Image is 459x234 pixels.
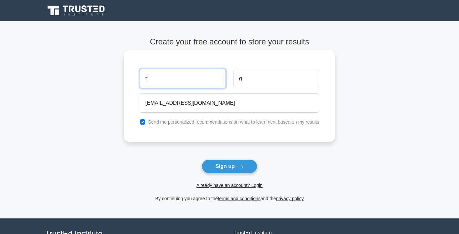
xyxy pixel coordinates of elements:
[276,196,304,201] a: privacy policy
[233,69,319,88] input: Last name
[218,196,261,201] a: terms and conditions
[196,183,263,188] a: Already have an account? Login
[140,69,226,88] input: First name
[202,159,257,173] button: Sign up
[120,195,339,203] div: By continuing you agree to the and the
[140,93,319,113] input: Email
[148,119,319,125] label: Send me personalized recommendations on what to learn next based on my results
[124,37,335,47] h4: Create your free account to store your results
